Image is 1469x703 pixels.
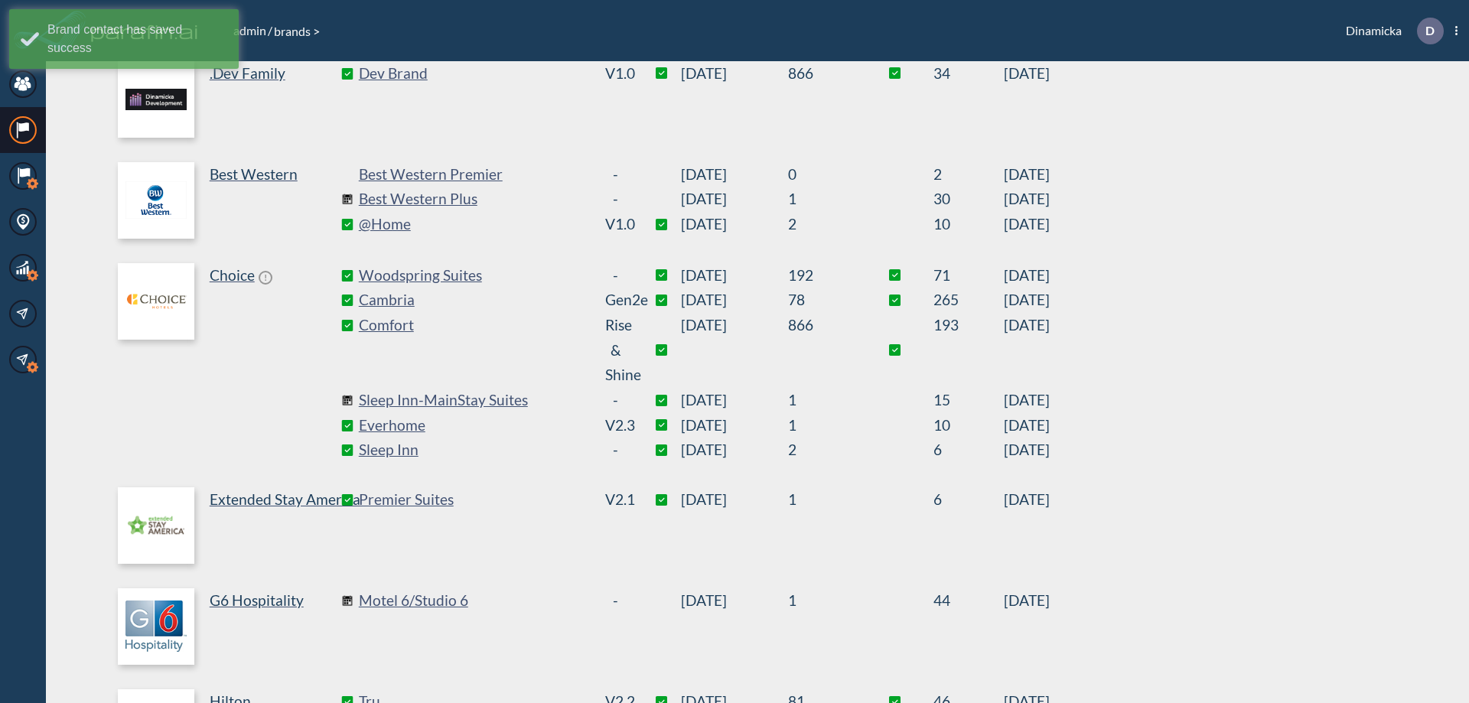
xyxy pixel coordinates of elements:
a: admin [232,23,268,37]
sapn: 1 [788,187,857,212]
a: Best Western [118,162,347,239]
span: [DATE] [681,388,788,413]
img: logo [118,588,194,665]
div: Gen2e [605,288,626,313]
span: [DATE] [681,162,788,187]
span: [DATE] [1004,187,1050,212]
span: [DATE] [681,313,788,388]
sapn: 1 [788,487,857,513]
sapn: 2 [788,212,857,237]
span: [DATE] [681,212,788,237]
sapn: 71 [933,263,1004,288]
a: Motel 6/Studio 6 [359,588,588,613]
sapn: 866 [788,313,857,388]
sapn: 2 [933,162,1004,187]
p: G6 Hospitality [210,588,304,613]
span: [DATE] [681,487,788,513]
a: Sleep Inn [359,438,588,463]
span: [DATE] [1004,588,1050,613]
sapn: 193 [933,313,1004,388]
p: Choice [210,263,255,288]
sapn: 1 [788,413,857,438]
span: [DATE] [681,413,788,438]
span: [DATE] [681,61,788,86]
sapn: 34 [933,61,1004,86]
sapn: 0 [788,162,857,187]
span: [DATE] [681,588,788,613]
div: - [605,438,626,463]
div: - [605,187,626,212]
span: [DATE] [1004,288,1050,313]
a: Cambria [359,288,588,313]
img: comingSoon [341,395,353,406]
li: / [232,21,272,40]
sapn: 1 [788,388,857,413]
a: Everhome [359,413,588,438]
sapn: 10 [933,212,1004,237]
sapn: 44 [933,588,1004,613]
sapn: 192 [788,263,857,288]
span: [DATE] [1004,388,1050,413]
span: [DATE] [1004,212,1050,237]
a: Comfort [359,313,588,388]
p: D [1425,24,1435,37]
sapn: 1 [788,588,857,613]
span: [DATE] [1004,487,1050,513]
span: ! [259,271,272,285]
img: logo [118,61,194,138]
sapn: 78 [788,288,857,313]
div: Brand contact has saved success [47,21,227,57]
sapn: 2 [788,438,857,463]
div: - [605,388,626,413]
a: Sleep Inn-MainStay Suites [359,388,588,413]
img: logo [118,263,194,340]
sapn: 6 [933,487,1004,513]
span: [DATE] [1004,313,1050,388]
div: v1.0 [605,61,626,86]
a: Best Western Plus [359,187,588,212]
span: [DATE] [681,288,788,313]
span: brands > [272,24,321,38]
a: Best Western Premier [359,162,588,187]
img: logo [118,162,194,239]
span: [DATE] [1004,263,1050,288]
div: v1.0 [605,212,626,237]
img: comingSoon [341,194,353,205]
span: [DATE] [1004,438,1050,463]
sapn: 30 [933,187,1004,212]
span: [DATE] [681,438,788,463]
a: Choice! [118,263,347,463]
span: [DATE] [1004,413,1050,438]
a: @Home [359,212,588,237]
div: v2.3 [605,413,626,438]
a: Premier Suites [359,487,588,513]
a: .Dev Family [118,61,347,138]
img: logo [118,487,194,564]
sapn: 265 [933,288,1004,313]
sapn: 15 [933,388,1004,413]
a: Extended Stay America [118,487,347,564]
span: [DATE] [681,263,788,288]
p: .Dev Family [210,61,285,86]
div: - [605,263,626,288]
div: - [605,588,626,613]
div: v2.1 [605,487,626,513]
a: G6 Hospitality [118,588,347,665]
span: [DATE] [681,187,788,212]
p: Best Western [210,162,298,187]
div: Rise & Shine [605,313,626,388]
a: Dev Brand [359,61,588,86]
div: Dinamicka [1323,18,1458,44]
a: Woodspring Suites [359,263,588,288]
div: - [605,162,626,187]
p: Extended Stay America [210,487,360,513]
span: [DATE] [1004,61,1050,86]
span: [DATE] [1004,162,1050,187]
sapn: 866 [788,61,857,86]
sapn: 10 [933,413,1004,438]
sapn: 6 [933,438,1004,463]
img: comingSoon [341,595,353,607]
